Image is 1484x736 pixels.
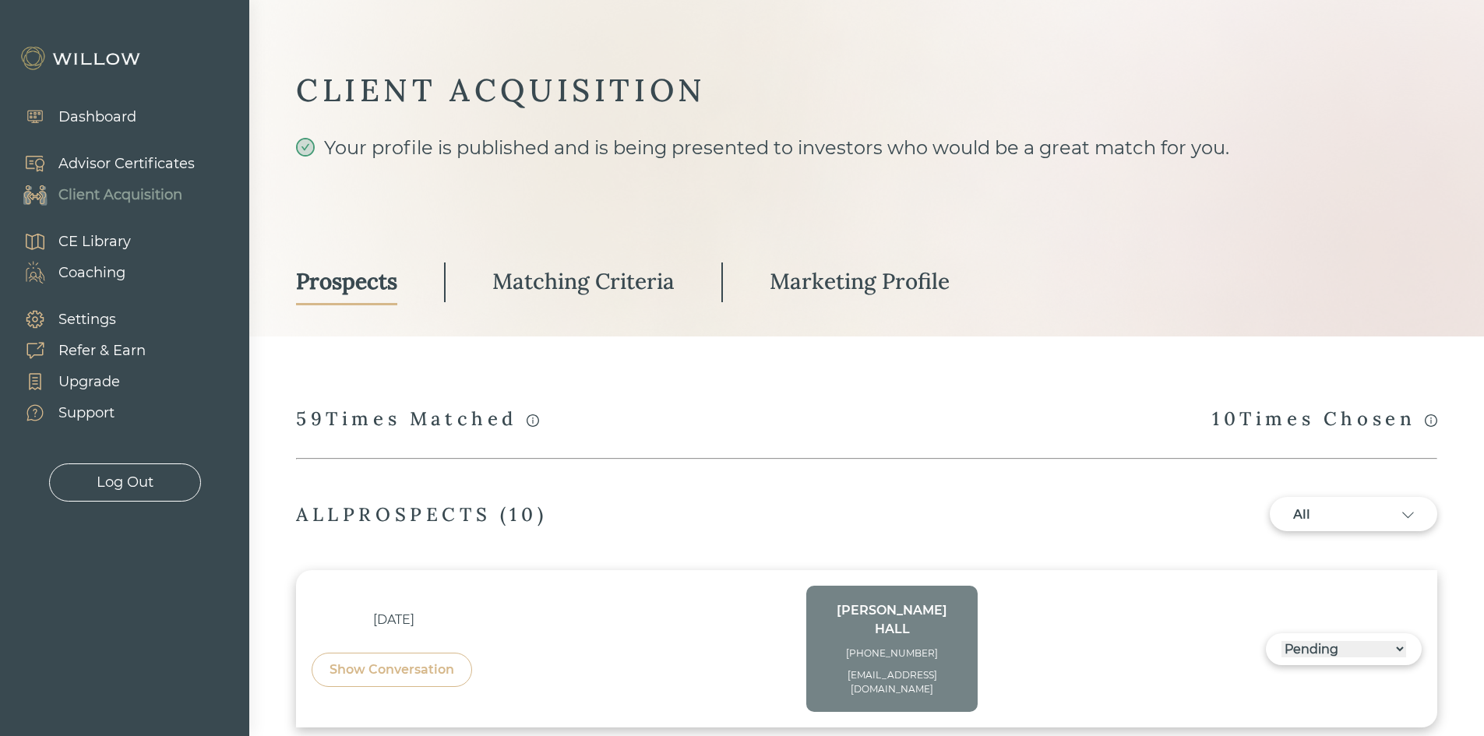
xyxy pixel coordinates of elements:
div: Your profile is published and is being presented to investors who would be a great match for you. [296,134,1437,218]
span: check-circle [296,138,315,157]
a: Refer & Earn [8,335,146,366]
a: Dashboard [8,101,136,132]
div: CE Library [58,231,131,252]
div: Prospects [296,267,397,295]
div: Marketing Profile [770,267,950,295]
div: ALL PROSPECTS ( 10 ) [296,502,547,526]
div: [DATE] [312,611,476,629]
div: Support [58,403,115,424]
div: [EMAIL_ADDRESS][DOMAIN_NAME] [822,668,962,696]
div: [PHONE_NUMBER] [822,646,962,660]
a: CE Library [8,226,131,257]
div: 10 Times Chosen [1212,407,1437,433]
span: info-circle [527,414,539,427]
div: All [1293,505,1355,524]
a: Advisor Certificates [8,148,195,179]
div: Show Conversation [330,660,454,679]
div: Refer & Earn [58,340,146,361]
span: info-circle [1425,414,1437,427]
a: Settings [8,304,146,335]
a: Client Acquisition [8,179,195,210]
div: Settings [58,309,116,330]
div: 59 Times Matched [296,407,539,433]
div: Log Out [97,472,153,493]
a: Matching Criteria [492,259,675,305]
div: CLIENT ACQUISITION [296,70,1437,111]
a: Coaching [8,257,131,288]
a: Upgrade [8,366,146,397]
div: Client Acquisition [58,185,182,206]
div: Matching Criteria [492,267,675,295]
div: Upgrade [58,372,120,393]
div: Coaching [58,262,125,283]
a: Prospects [296,259,397,305]
img: Willow [19,46,144,71]
div: Dashboard [58,107,136,128]
div: [PERSON_NAME] HALL [822,601,962,639]
a: Marketing Profile [770,259,950,305]
div: Advisor Certificates [58,153,195,174]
